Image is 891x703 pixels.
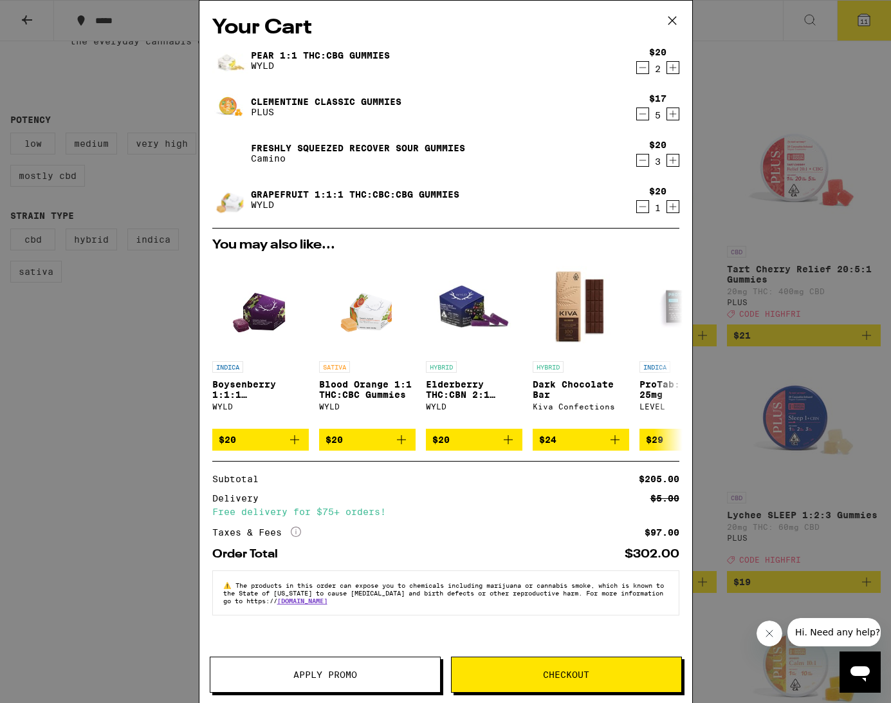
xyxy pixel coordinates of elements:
[666,154,679,167] button: Increment
[319,379,416,400] p: Blood Orange 1:1 THC:CBC Gummies
[533,429,629,451] button: Add to bag
[212,239,679,252] h2: You may also like...
[639,429,736,451] button: Add to bag
[645,528,679,537] div: $97.00
[533,379,629,400] p: Dark Chocolate Bar
[212,89,248,125] img: Clementine CLASSIC Gummies
[251,97,401,107] a: Clementine CLASSIC Gummies
[333,258,401,355] img: WYLD - Blood Orange 1:1 THC:CBC Gummies
[432,435,450,445] span: $20
[650,494,679,503] div: $5.00
[251,143,465,153] a: Freshly Squeezed Recover Sour Gummies
[212,494,268,503] div: Delivery
[533,258,629,429] a: Open page for Dark Chocolate Bar from Kiva Confections
[426,361,457,373] p: HYBRID
[319,429,416,451] button: Add to bag
[212,258,309,429] a: Open page for Boysenberry 1:1:1 THC:CBD:CBN Gummies from WYLD
[251,61,390,71] p: WYLD
[666,61,679,74] button: Increment
[210,657,441,693] button: Apply Promo
[212,527,301,538] div: Taxes & Fees
[451,657,682,693] button: Checkout
[251,153,465,164] p: Camino
[539,435,556,445] span: $24
[426,258,522,429] a: Open page for Elderberry THC:CBN 2:1 Gummies from WYLD
[649,110,666,120] div: 5
[293,670,357,679] span: Apply Promo
[251,50,390,61] a: Pear 1:1 THC:CBG Gummies
[219,435,236,445] span: $20
[649,186,666,196] div: $20
[649,140,666,150] div: $20
[212,474,268,483] div: Subtotal
[533,258,629,355] img: Kiva Confections - Dark Chocolate Bar
[212,42,248,79] img: Pear 1:1 THC:CBG Gummies
[319,258,416,429] a: Open page for Blood Orange 1:1 THC:CBC Gummies from WYLD
[757,621,782,646] iframe: Close message
[319,402,416,411] div: WYLD
[649,47,666,57] div: $20
[639,402,736,411] div: LEVEL
[212,174,248,225] img: Grapefruit 1:1:1 THC:CBC:CBG Gummies
[636,108,649,120] button: Decrement
[426,258,522,355] img: WYLD - Elderberry THC:CBN 2:1 Gummies
[212,135,248,171] img: Freshly Squeezed Recover Sour Gummies
[223,581,235,589] span: ⚠️
[212,429,309,451] button: Add to bag
[251,189,459,200] a: Grapefruit 1:1:1 THC:CBC:CBG Gummies
[251,107,401,117] p: PLUS
[212,402,309,411] div: WYLD
[533,402,629,411] div: Kiva Confections
[649,64,666,74] div: 2
[212,548,287,560] div: Order Total
[543,670,589,679] span: Checkout
[646,435,663,445] span: $29
[639,361,670,373] p: INDICA
[649,203,666,213] div: 1
[223,581,664,605] span: The products in this order can expose you to chemicals including marijuana or cannabis smoke, whi...
[326,435,343,445] span: $20
[212,507,679,516] div: Free delivery for $75+ orders!
[787,618,881,646] iframe: Message from company
[212,379,309,400] p: Boysenberry 1:1:1 THC:CBD:CBN Gummies
[226,258,295,355] img: WYLD - Boysenberry 1:1:1 THC:CBD:CBN Gummies
[426,429,522,451] button: Add to bag
[625,548,679,560] div: $302.00
[212,14,679,42] h2: Your Cart
[426,379,522,400] p: Elderberry THC:CBN 2:1 Gummies
[426,402,522,411] div: WYLD
[319,361,350,373] p: SATIVA
[666,108,679,120] button: Increment
[649,156,666,167] div: 3
[639,474,679,483] div: $205.00
[649,93,666,104] div: $17
[840,651,881,693] iframe: Button to launch messaging window
[639,258,736,429] a: Open page for ProTab: Indica - 25mg from LEVEL
[277,597,327,605] a: [DOMAIN_NAME]
[636,154,649,167] button: Decrement
[636,61,649,74] button: Decrement
[666,200,679,213] button: Increment
[533,361,564,373] p: HYBRID
[639,379,736,400] p: ProTab: Indica - 25mg
[636,200,649,213] button: Decrement
[251,200,459,210] p: WYLD
[639,258,736,355] img: LEVEL - ProTab: Indica - 25mg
